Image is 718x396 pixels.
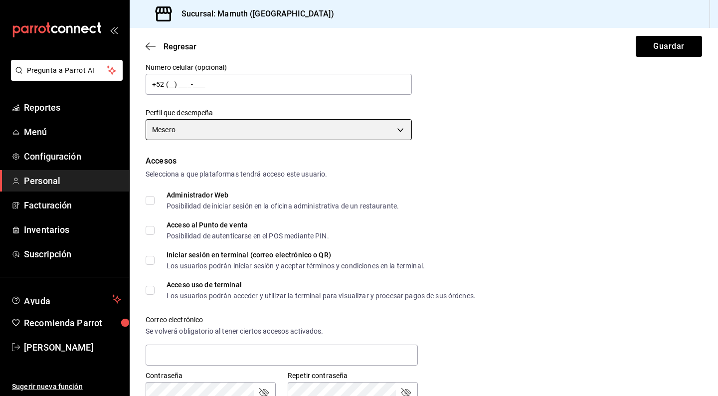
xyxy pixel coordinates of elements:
[146,42,196,51] button: Regresar
[164,42,196,51] span: Regresar
[24,101,121,114] span: Reportes
[12,382,121,392] span: Sugerir nueva función
[174,8,334,20] h3: Sucursal: Mamuth ([GEOGRAPHIC_DATA])
[24,341,121,354] span: [PERSON_NAME]
[167,281,476,288] div: Acceso uso de terminal
[24,125,121,139] span: Menú
[146,169,702,180] div: Selecciona a que plataformas tendrá acceso este usuario.
[167,232,329,239] div: Posibilidad de autenticarse en el POS mediante PIN.
[167,262,425,269] div: Los usuarios podrán iniciar sesión y aceptar términos y condiciones en la terminal.
[27,65,107,76] span: Pregunta a Parrot AI
[24,223,121,236] span: Inventarios
[7,72,123,83] a: Pregunta a Parrot AI
[146,109,412,116] label: Perfil que desempeña
[167,192,399,198] div: Administrador Web
[288,372,418,379] label: Repetir contraseña
[636,36,702,57] button: Guardar
[146,155,702,167] div: Accesos
[146,316,418,323] label: Correo electrónico
[167,251,425,258] div: Iniciar sesión en terminal (correo electrónico o QR)
[167,202,399,209] div: Posibilidad de iniciar sesión en la oficina administrativa de un restaurante.
[24,174,121,188] span: Personal
[146,64,412,71] label: Número celular (opcional)
[24,150,121,163] span: Configuración
[110,26,118,34] button: open_drawer_menu
[146,119,412,140] div: Mesero
[167,221,329,228] div: Acceso al Punto de venta
[167,292,476,299] div: Los usuarios podrán acceder y utilizar la terminal para visualizar y procesar pagos de sus órdenes.
[24,316,121,330] span: Recomienda Parrot
[146,326,418,337] div: Se volverá obligatorio al tener ciertos accesos activados.
[11,60,123,81] button: Pregunta a Parrot AI
[146,372,276,379] label: Contraseña
[24,247,121,261] span: Suscripción
[24,198,121,212] span: Facturación
[24,293,108,305] span: Ayuda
